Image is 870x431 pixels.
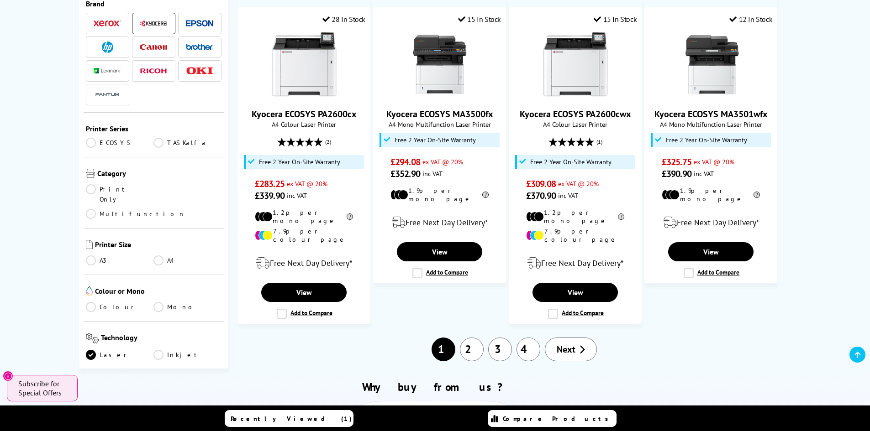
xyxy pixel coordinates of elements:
[325,133,331,151] span: (2)
[422,157,463,166] span: ex VAT @ 20%
[503,415,613,423] span: Compare Products
[545,338,597,361] a: Next
[186,65,213,77] a: OKI
[406,92,474,101] a: Kyocera ECOSYS MA3500fx
[684,268,739,278] label: Add to Compare
[255,227,353,244] li: 7.9p per colour page
[255,178,285,190] span: £283.25
[259,158,340,166] span: Free 2 Year On-Site Warranty
[406,31,474,99] img: Kyocera ECOSYS MA3500fx
[261,283,346,302] a: View
[596,133,602,151] span: (1)
[677,31,745,99] img: Kyocera ECOSYS MA3501wfx
[517,338,540,361] a: 4
[277,309,332,319] label: Add to Compare
[514,120,637,129] span: A4 Colour Laser Printer
[153,138,221,148] a: TASKalfa
[94,18,121,29] a: Xerox
[548,309,604,319] label: Add to Compare
[231,415,352,423] span: Recently Viewed (1)
[94,89,121,100] img: Pantum
[18,379,69,397] span: Subscribe for Special Offers
[94,42,121,53] a: HP
[649,120,772,129] span: A4 Mono Multifunction Laser Printer
[526,190,556,202] span: £370.90
[255,208,353,225] li: 1.2p per mono page
[422,169,443,178] span: inc VAT
[287,191,307,200] span: inc VAT
[386,108,493,120] a: Kyocera ECOSYS MA3500fx
[533,283,617,302] a: View
[97,169,222,180] span: Category
[460,338,484,361] a: 2
[186,18,213,29] a: Epson
[86,333,99,343] img: Technology
[729,15,772,24] div: 12 In Stock
[140,68,167,73] img: Ricoh
[86,169,95,178] img: Category
[86,286,93,296] img: Colour or Mono
[225,410,353,427] a: Recently Viewed (1)
[488,410,617,427] a: Compare Products
[252,108,357,120] a: Kyocera ECOSYS PA2600cx
[677,92,745,101] a: Kyocera ECOSYS MA3501wfx
[322,15,365,24] div: 28 In Stock
[86,184,154,204] a: Print Only
[662,168,691,180] span: £390.90
[694,157,734,166] span: ex VAT @ 20%
[270,92,338,101] a: Kyocera ECOSYS PA2600cx
[654,108,768,120] a: Kyocera ECOSYS MA3501wfx
[140,44,167,50] img: Canon
[243,120,365,129] span: A4 Colour Laser Printer
[395,136,476,144] span: Free 2 Year On-Site Warranty
[95,286,222,297] span: Colour or Mono
[530,158,612,166] span: Free 2 Year On-Site Warranty
[558,191,578,200] span: inc VAT
[558,179,599,188] span: ex VAT @ 20%
[514,250,637,276] div: modal_delivery
[86,350,154,360] a: Laser
[378,120,501,129] span: A4 Mono Multifunction Laser Printer
[694,169,714,178] span: inc VAT
[86,255,154,265] a: A3
[102,42,113,53] img: HP
[86,240,93,249] img: Printer Size
[666,136,747,144] span: Free 2 Year On-Site Warranty
[140,18,167,29] a: Kyocera
[594,15,637,24] div: 15 In Stock
[96,380,775,394] h2: Why buy from us?
[94,20,121,26] img: Xerox
[186,67,213,75] img: OKI
[153,302,221,312] a: Mono
[557,343,575,355] span: Next
[662,156,691,168] span: £325.75
[243,250,365,276] div: modal_delivery
[140,42,167,53] a: Canon
[153,255,221,265] a: A4
[3,371,13,381] button: Close
[649,210,772,235] div: modal_delivery
[541,92,610,101] a: Kyocera ECOSYS PA2600cwx
[526,178,556,190] span: £309.08
[378,210,501,235] div: modal_delivery
[662,187,760,203] li: 1.9p per mono page
[186,20,213,27] img: Epson
[270,31,338,99] img: Kyocera ECOSYS PA2600cx
[526,208,624,225] li: 1.2p per mono page
[255,190,285,202] span: £339.90
[153,350,221,360] a: Inkjet
[390,156,420,168] span: £294.08
[390,187,489,203] li: 1.9p per mono page
[397,242,482,261] a: View
[186,42,213,53] a: Brother
[526,227,624,244] li: 7.9p per colour page
[86,209,185,219] a: Multifunction
[140,20,167,27] img: Kyocera
[140,65,167,77] a: Ricoh
[488,338,512,361] a: 3
[668,242,753,261] a: View
[86,302,154,312] a: Colour
[287,179,327,188] span: ex VAT @ 20%
[186,44,213,50] img: Brother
